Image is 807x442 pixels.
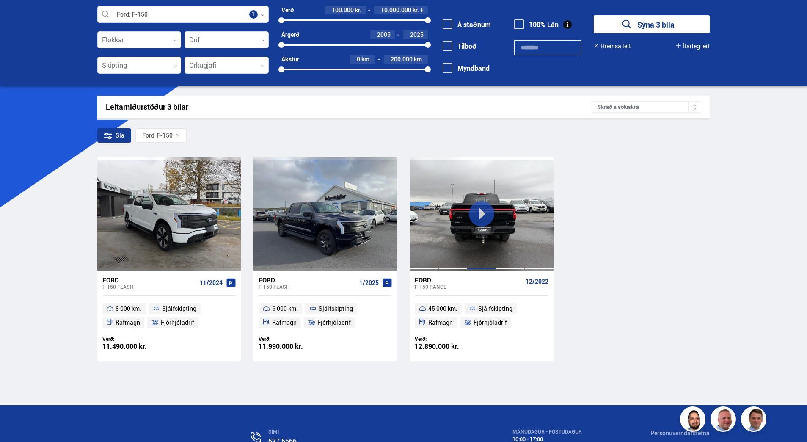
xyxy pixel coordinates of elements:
a: Ford F-150 RANGE 12/2022 45 000 km. Sjálfskipting Rafmagn Fjórhjóladrif Verð: 12.890.000 kr. [410,271,553,361]
a: Persónuverndarstefna [650,429,710,437]
span: Rafmagn [428,318,453,328]
span: km. [361,56,371,63]
label: 100% Lán [514,21,559,28]
span: 45 000 km. [428,304,457,314]
span: Sjálfskipting [162,304,196,314]
span: 10.000.000 [381,6,411,14]
span: 1/2025 [359,279,379,286]
label: Á staðnum [443,21,491,28]
span: 2005 [377,30,391,39]
a: Ford F-150 FLASH 1/2025 6 000 km. Sjálfskipting Rafmagn Fjórhjóladrif Verð: 11.990.000 kr. [253,271,397,361]
span: kr. [413,7,419,14]
img: siFngHWaQ9KaOqBr.png [712,408,737,433]
span: 2025 [410,30,424,39]
div: Akstur [281,56,299,63]
div: Árgerð [281,31,299,38]
span: Sjálfskipting [478,304,512,314]
div: Ford [142,132,154,139]
label: Tilboð [443,42,476,50]
div: Verð [281,7,294,14]
a: Ford F-150 FLASH 11/2024 8 000 km. Sjálfskipting Rafmagn Fjórhjóladrif Verð: 11.490.000 kr. [97,271,241,361]
div: Skráð á söluskrá [591,101,701,113]
div: Leitarniðurstöður 3 bílar [106,102,591,111]
span: Rafmagn [272,318,297,328]
div: Ford [102,276,196,284]
div: F-150 FLASH [102,284,196,290]
div: 11.490.000 kr. [102,343,169,350]
div: Sía [97,128,131,143]
div: Verð: [259,336,325,342]
button: Opna LiveChat spjallviðmót [7,3,32,29]
span: 0 [357,55,360,63]
span: 8 000 km. [116,304,141,314]
span: 12/2022 [526,278,548,285]
span: F-150 [142,132,173,139]
div: Ford [259,276,356,284]
span: Fjórhjóladrif [161,318,194,328]
span: + [420,7,424,14]
span: Sjálfskipting [319,304,353,314]
span: Fjórhjóladrif [474,318,507,328]
span: kr. [355,7,361,14]
div: MÁNUDAGUR - FÖSTUDAGUR [512,429,582,435]
span: 11/2024 [200,279,223,286]
div: 11.990.000 kr. [259,343,325,350]
div: F-150 FLASH [259,284,356,290]
button: Ítarleg leit [676,43,710,50]
span: Rafmagn [116,318,140,328]
div: Ford [415,276,522,284]
button: Hreinsa leit [594,43,631,50]
img: FbJEzSuNWCJXmdc-.webp [742,408,768,433]
span: 200.000 [391,55,413,63]
div: SÍMI [268,429,443,435]
span: km. [414,56,424,63]
div: Verð: [415,336,482,342]
span: 6 000 km. [272,304,298,314]
span: 100.000 [332,6,354,14]
button: Sýna 3 bíla [594,15,710,33]
div: 12.890.000 kr. [415,343,482,350]
label: Myndband [443,64,490,72]
img: nhp88E3Fdnt1Opn2.png [681,408,707,433]
div: F-150 RANGE [415,284,522,290]
div: Verð: [102,336,169,342]
span: Fjórhjóladrif [317,318,351,328]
